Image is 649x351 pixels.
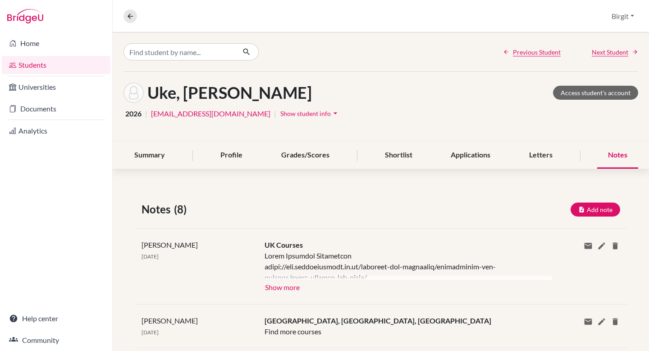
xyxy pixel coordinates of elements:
[265,316,491,325] span: [GEOGRAPHIC_DATA], [GEOGRAPHIC_DATA], [GEOGRAPHIC_DATA]
[265,240,303,249] span: UK Courses
[123,43,235,60] input: Find student by name...
[151,108,270,119] a: [EMAIL_ADDRESS][DOMAIN_NAME]
[2,100,110,118] a: Documents
[210,142,253,169] div: Profile
[174,201,190,217] span: (8)
[513,47,561,57] span: Previous Student
[597,142,638,169] div: Notes
[123,83,144,103] img: Aadarsh Uke's avatar
[274,108,276,119] span: |
[608,8,638,25] button: Birgit
[374,142,423,169] div: Shortlist
[2,122,110,140] a: Analytics
[265,250,538,280] div: Lorem Ipsumdol Sitametcon adipi://eli.seddoeiusmodt.in.ut/laboreet-dol-magnaaliq/enimadminim-ven-...
[7,9,43,23] img: Bridge-U
[2,34,110,52] a: Home
[503,47,561,57] a: Previous Student
[592,47,638,57] a: Next Student
[571,203,620,217] button: Add note
[142,253,159,260] span: [DATE]
[2,309,110,328] a: Help center
[258,315,545,337] div: Find more courses
[280,110,331,117] span: Show student info
[142,240,198,249] span: [PERSON_NAME]
[145,108,147,119] span: |
[553,86,638,100] a: Access student's account
[265,280,300,293] button: Show more
[142,201,174,217] span: Notes
[592,47,628,57] span: Next Student
[147,83,312,102] h1: Uke, [PERSON_NAME]
[125,108,142,119] span: 2026
[142,329,159,336] span: [DATE]
[280,106,340,120] button: Show student infoarrow_drop_down
[2,331,110,349] a: Community
[2,56,110,74] a: Students
[518,142,563,169] div: Letters
[270,142,340,169] div: Grades/Scores
[123,142,176,169] div: Summary
[2,78,110,96] a: Universities
[440,142,501,169] div: Applications
[331,109,340,118] i: arrow_drop_down
[142,316,198,325] span: [PERSON_NAME]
